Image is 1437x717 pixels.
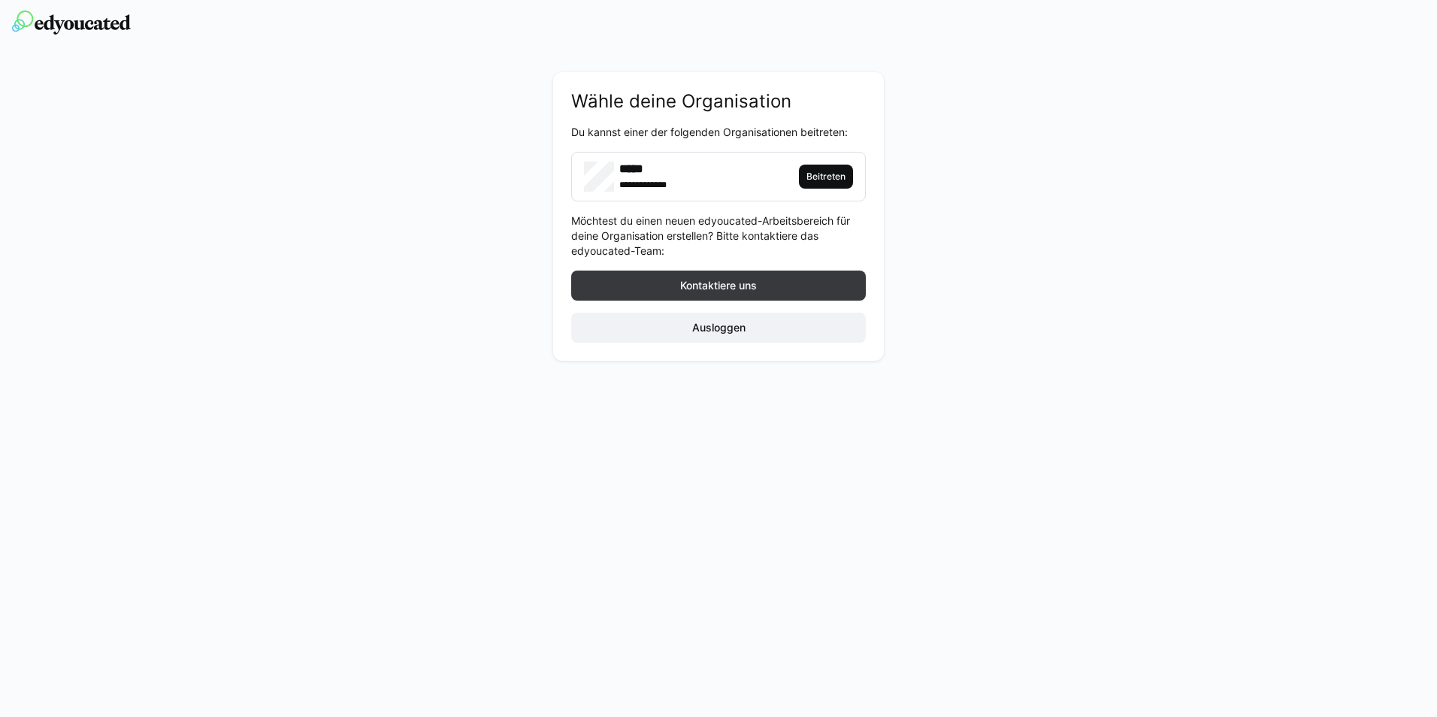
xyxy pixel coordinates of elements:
[12,11,131,35] img: edyoucated
[678,278,759,293] span: Kontaktiere uns
[571,90,866,113] h2: Wähle deine Organisation
[805,171,847,183] span: Beitreten
[799,165,853,189] button: Beitreten
[571,313,866,343] button: Ausloggen
[571,125,866,140] p: Du kannst einer der folgenden Organisationen beitreten:
[690,320,748,335] span: Ausloggen
[571,213,866,259] p: Möchtest du einen neuen edyoucated-Arbeitsbereich für deine Organisation erstellen? Bitte kontakt...
[571,271,866,301] button: Kontaktiere uns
